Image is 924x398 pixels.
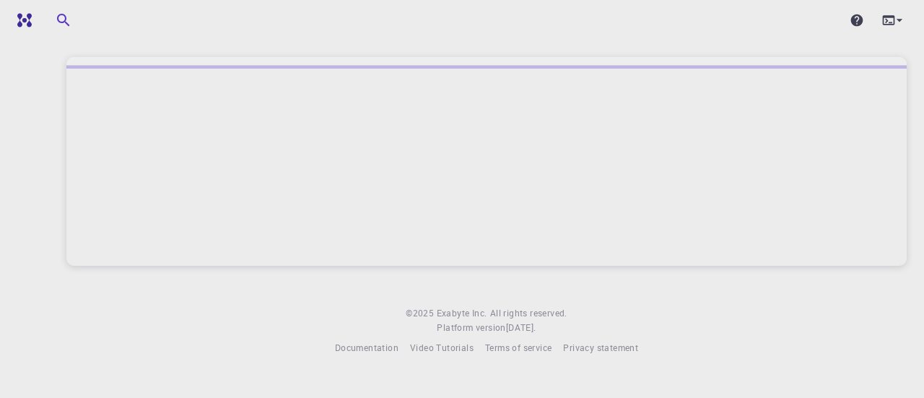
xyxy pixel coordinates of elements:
a: Exabyte Inc. [437,306,487,321]
span: [DATE] . [506,321,536,333]
a: [DATE]. [506,321,536,335]
span: All rights reserved. [490,306,567,321]
a: Video Tutorials [410,341,474,355]
span: Video Tutorials [410,342,474,353]
span: Terms of service [485,342,552,353]
a: Documentation [335,341,398,355]
span: Documentation [335,342,398,353]
span: Platform version [437,321,505,335]
span: Privacy statement [563,342,638,353]
img: logo [12,13,32,27]
span: © 2025 [406,306,436,321]
a: Terms of service [485,341,552,355]
span: Exabyte Inc. [437,307,487,319]
a: Privacy statement [563,341,638,355]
